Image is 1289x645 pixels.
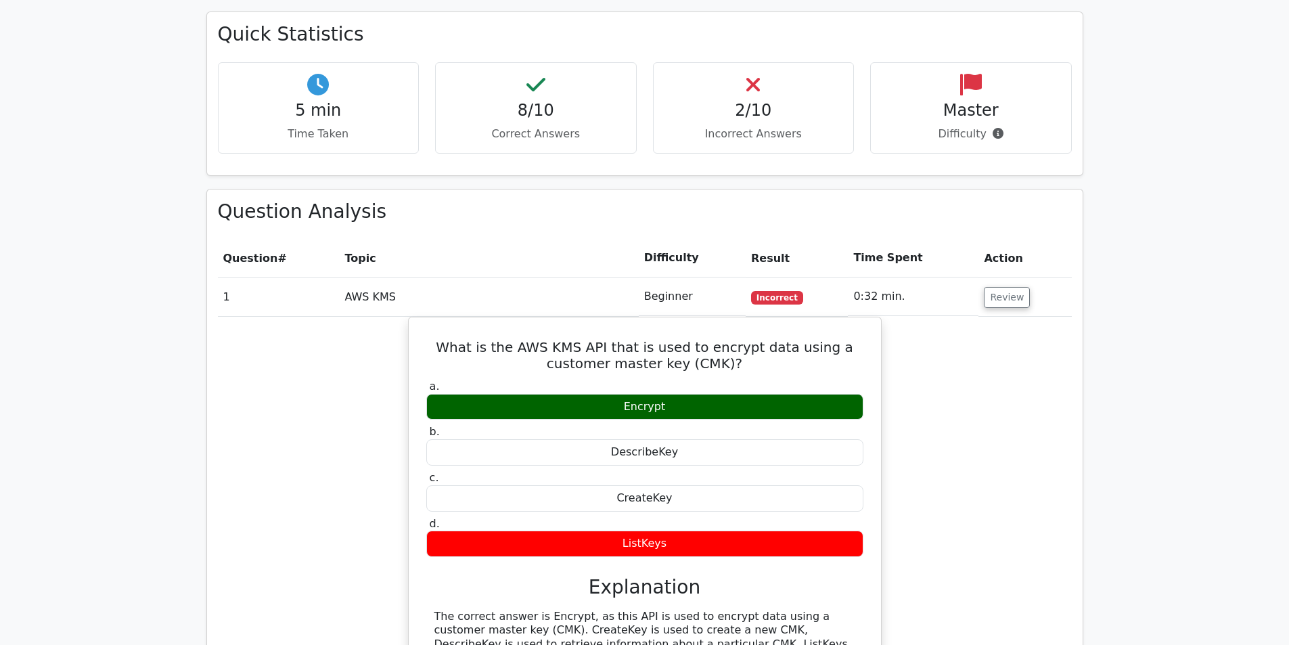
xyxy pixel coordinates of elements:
[218,23,1072,46] h3: Quick Statistics
[430,380,440,393] span: a.
[639,277,746,316] td: Beginner
[229,101,408,120] h4: 5 min
[218,239,340,277] th: #
[425,339,865,372] h5: What is the AWS KMS API that is used to encrypt data using a customer master key (CMK)?
[339,277,638,316] td: AWS KMS
[430,517,440,530] span: d.
[218,277,340,316] td: 1
[664,101,843,120] h4: 2/10
[339,239,638,277] th: Topic
[978,239,1071,277] th: Action
[984,287,1030,308] button: Review
[751,291,803,305] span: Incorrect
[218,200,1072,223] h3: Question Analysis
[447,126,625,142] p: Correct Answers
[426,394,863,420] div: Encrypt
[746,239,848,277] th: Result
[223,252,278,265] span: Question
[430,471,439,484] span: c.
[882,101,1060,120] h4: Master
[848,277,978,316] td: 0:32 min.
[639,239,746,277] th: Difficulty
[426,439,863,466] div: DescribeKey
[434,576,855,599] h3: Explanation
[229,126,408,142] p: Time Taken
[882,126,1060,142] p: Difficulty
[664,126,843,142] p: Incorrect Answers
[447,101,625,120] h4: 8/10
[426,531,863,557] div: ListKeys
[848,239,978,277] th: Time Spent
[430,425,440,438] span: b.
[426,485,863,512] div: CreateKey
